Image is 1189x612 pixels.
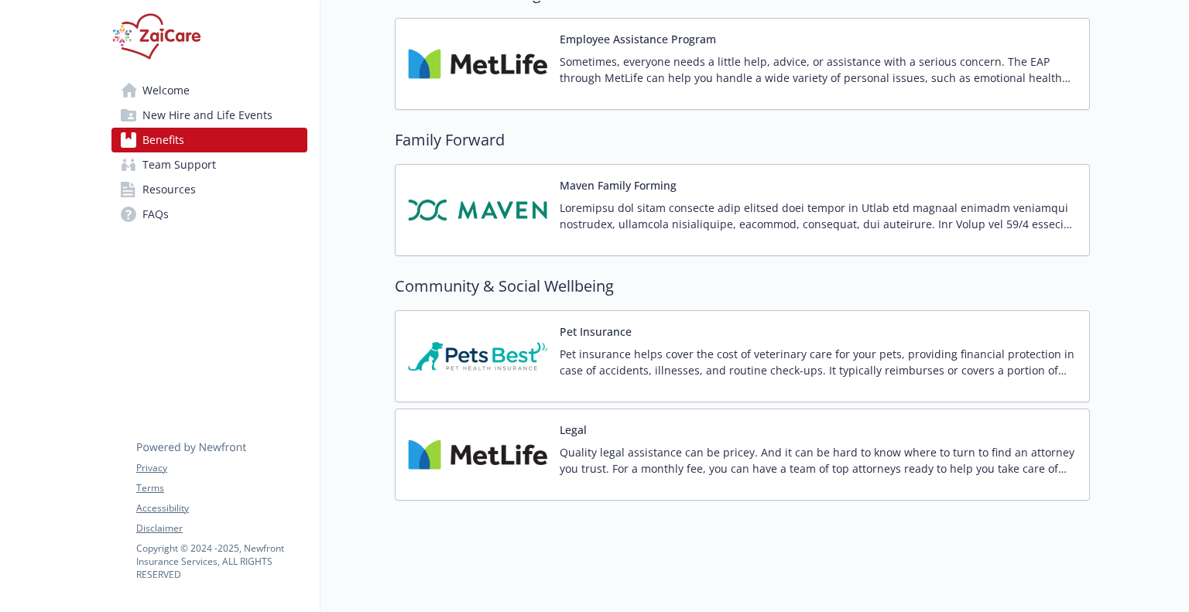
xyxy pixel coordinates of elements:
[408,31,547,97] img: Metlife Inc carrier logo
[395,275,1090,298] h2: Community & Social Wellbeing
[560,200,1077,232] p: Loremipsu dol sitam consecte adip elitsed doei tempor in Utlab etd magnaal enimadm veniamqui nost...
[560,53,1077,86] p: Sometimes, everyone needs a little help, advice, or assistance with a serious concern. The EAP th...
[111,152,307,177] a: Team Support
[408,323,547,389] img: Pets Best Insurance Services carrier logo
[560,444,1077,477] p: Quality legal assistance can be pricey. And it can be hard to know where to turn to find an attor...
[560,177,677,193] button: Maven Family Forming
[136,542,307,581] p: Copyright © 2024 - 2025 , Newfront Insurance Services, ALL RIGHTS RESERVED
[136,481,307,495] a: Terms
[142,152,216,177] span: Team Support
[136,461,307,475] a: Privacy
[142,78,190,103] span: Welcome
[136,521,307,535] a: Disclaimer
[142,177,196,202] span: Resources
[111,103,307,128] a: New Hire and Life Events
[395,128,1090,152] h2: Family Forward
[142,128,184,152] span: Benefits
[142,103,272,128] span: New Hire and Life Events
[560,31,716,47] button: Employee Assistance Program
[111,128,307,152] a: Benefits
[408,422,547,487] img: Metlife Inc carrier logo
[111,202,307,227] a: FAQs
[142,202,169,227] span: FAQs
[111,78,307,103] a: Welcome
[560,323,632,340] button: Pet Insurance
[560,346,1077,378] p: Pet insurance helps cover the cost of veterinary care for your pets, providing financial protecti...
[408,177,547,243] img: Maven carrier logo
[560,422,587,438] button: Legal
[111,177,307,202] a: Resources
[136,501,307,515] a: Accessibility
